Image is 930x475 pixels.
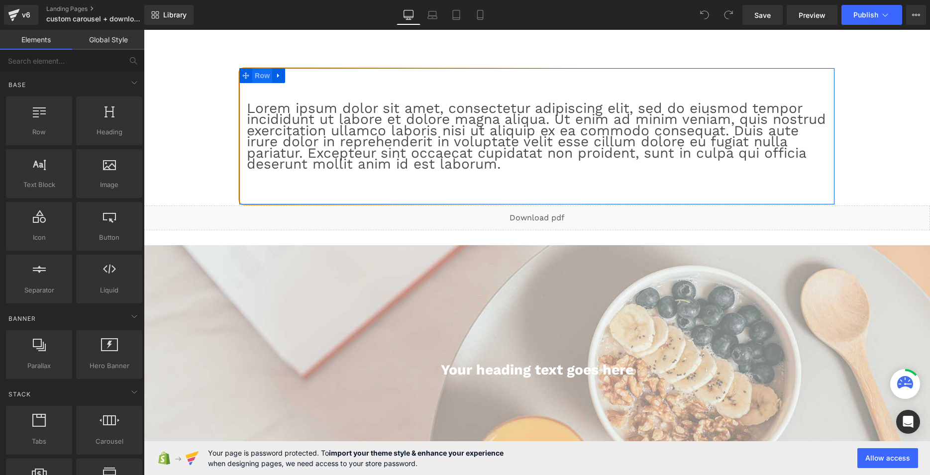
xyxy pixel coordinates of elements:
[9,285,69,295] span: Separator
[397,5,420,25] a: Desktop
[208,448,504,469] span: Your page is password protected. To when designing pages, we need access to your store password.
[444,5,468,25] a: Tablet
[695,5,715,25] button: Undo
[896,410,920,434] div: Open Intercom Messenger
[787,5,837,25] a: Preview
[857,448,918,468] button: Allow access
[20,8,32,21] div: v6
[754,10,771,20] span: Save
[79,232,139,243] span: Button
[9,232,69,243] span: Icon
[72,30,144,50] a: Global Style
[103,73,683,140] p: Lorem ipsum dolor sit amet, consectetur adipiscing elit, sed do eiusmod tempor incididunt ut labo...
[163,10,187,19] span: Library
[9,180,69,190] span: Text Block
[128,38,141,53] a: Expand / Collapse
[7,314,37,323] span: Banner
[799,10,826,20] span: Preview
[853,11,878,19] span: Publish
[420,5,444,25] a: Laptop
[79,285,139,295] span: Liquid
[79,127,139,137] span: Heading
[906,5,926,25] button: More
[7,80,27,90] span: Base
[841,5,902,25] button: Publish
[108,38,128,53] span: Row
[9,436,69,447] span: Tabs
[144,5,194,25] a: New Library
[9,361,69,371] span: Parallax
[7,389,32,399] span: Stack
[468,5,492,25] a: Mobile
[46,5,161,13] a: Landing Pages
[9,127,69,137] span: Row
[719,5,738,25] button: Redo
[79,361,139,371] span: Hero Banner
[4,5,38,25] a: v6
[79,436,139,447] span: Carousel
[329,449,504,457] strong: import your theme style & enhance your experience
[102,330,684,351] h1: Your heading text goes here
[79,180,139,190] span: Image
[46,15,142,23] span: custom carousel + download pdf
